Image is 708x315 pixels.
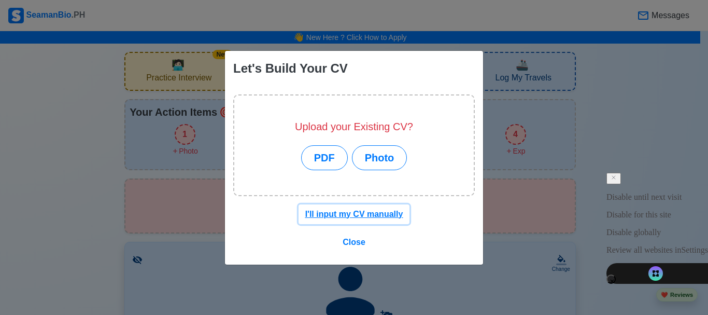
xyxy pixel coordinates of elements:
[336,232,372,252] button: Close
[299,204,410,224] button: I'll input my CV manually
[301,145,348,170] button: PDF
[352,145,407,170] button: Photo
[295,120,413,133] h5: Upload your Existing CV?
[343,238,365,246] span: Close
[305,210,403,218] u: I'll input my CV manually
[233,59,348,78] div: Let's Build Your CV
